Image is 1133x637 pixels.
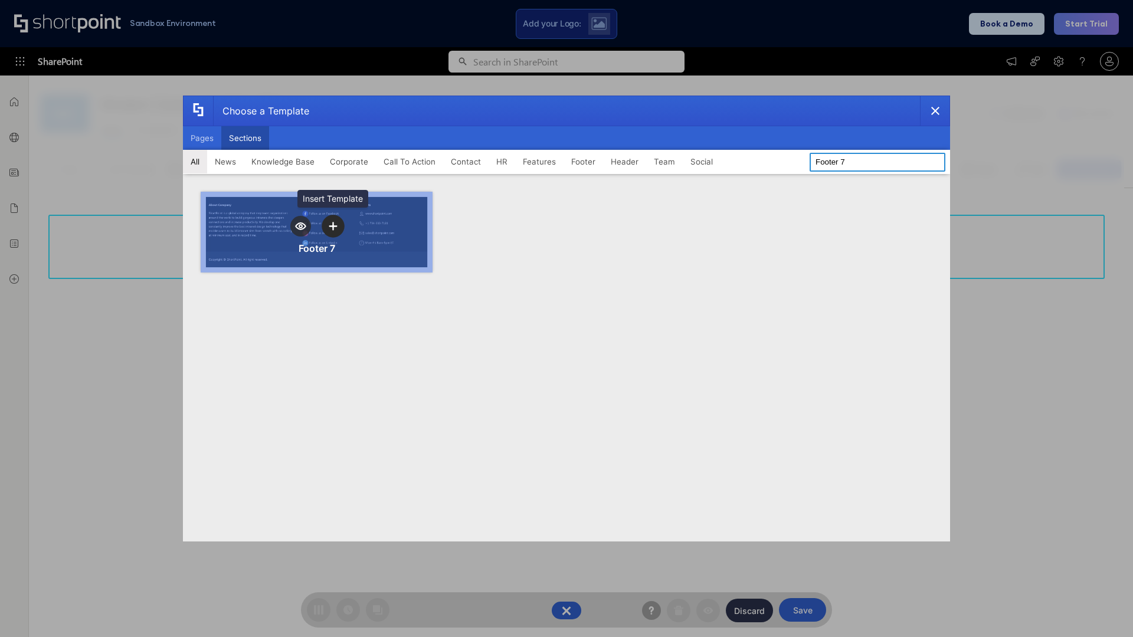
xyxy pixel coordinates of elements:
button: Footer [564,150,603,173]
button: Header [603,150,646,173]
button: Corporate [322,150,376,173]
iframe: Chat Widget [1074,580,1133,637]
button: Knowledge Base [244,150,322,173]
div: Footer 7 [299,242,335,254]
button: Sections [221,126,269,150]
div: template selector [183,96,950,541]
button: HR [489,150,515,173]
button: Contact [443,150,489,173]
div: Choose a Template [213,96,309,126]
button: News [207,150,244,173]
input: Search [810,153,945,172]
button: Team [646,150,683,173]
button: Call To Action [376,150,443,173]
button: Social [683,150,721,173]
button: All [183,150,207,173]
button: Features [515,150,564,173]
button: Pages [183,126,221,150]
